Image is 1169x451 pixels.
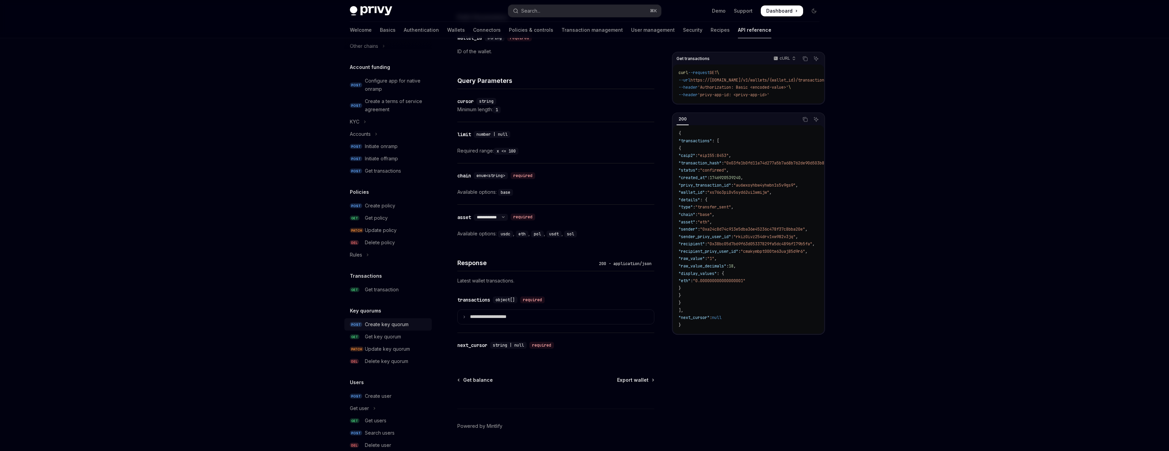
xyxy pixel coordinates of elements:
span: "rkiz0ivz254drv1xw982v3jq" [733,234,796,239]
code: 1 [493,106,501,113]
code: usdc [498,231,513,237]
span: GET [350,418,359,423]
div: required [520,296,545,303]
span: : [698,168,700,173]
span: --header [679,92,698,98]
span: "sender_privy_user_id" [679,234,731,239]
button: Copy the contents from the code block [801,54,810,63]
a: Wallets [447,22,465,38]
span: : [705,190,707,195]
a: POSTSearch users [344,427,432,439]
h5: Transactions [350,272,382,280]
span: "eth" [679,278,690,283]
span: curl [679,70,688,75]
a: POSTInitiate offramp [344,152,432,165]
span: "details" [679,197,700,203]
span: : [738,249,741,254]
a: Authentication [404,22,439,38]
span: , [729,153,731,158]
span: "0x03fe1b0fd11a74d277a5b7a68b762de906503b82cbce2fc791250fd2b77cf137" [724,160,886,166]
span: , [796,234,798,239]
span: "eth" [698,219,710,225]
span: POST [350,203,362,208]
span: : [690,278,693,283]
div: cursor [457,98,474,105]
span: number | null [476,132,508,137]
button: Ask AI [812,54,821,63]
span: : { [717,271,724,276]
span: \ [788,85,791,90]
span: 18 [729,263,733,269]
a: POSTCreate user [344,390,432,402]
a: User management [631,22,675,38]
span: : [722,160,724,166]
div: Update policy [365,226,397,234]
div: Create user [365,392,391,400]
div: Initiate offramp [365,155,398,163]
button: Toggle KYC section [344,116,432,128]
button: Open search [508,5,661,17]
span: --url [679,77,690,83]
span: : [695,212,698,217]
a: POSTCreate policy [344,200,432,212]
span: : [731,234,733,239]
span: Get balance [463,377,493,383]
span: string [479,99,494,104]
span: "raw_value_decimals" [679,263,726,269]
div: Get key quorum [365,333,401,341]
a: Dashboard [761,5,803,16]
span: : [695,153,698,158]
span: POST [350,83,362,88]
span: : [705,241,707,247]
a: DELDelete policy [344,236,432,249]
div: Available options: [457,230,654,238]
span: : [698,227,700,232]
span: , [710,219,712,225]
span: "chain" [679,212,695,217]
a: GETGet key quorum [344,331,432,343]
p: cURL [780,56,790,61]
code: base [498,189,513,196]
span: 'privy-app-id: <privy-app-id>' [698,92,769,98]
div: Accounts [350,130,371,138]
span: , [805,227,808,232]
span: "0.000000000000000001" [693,278,745,283]
div: , [531,230,546,238]
span: PATCH [350,347,363,352]
code: usdt [546,231,561,237]
span: , [741,175,743,180]
h5: Users [350,378,364,387]
span: : [726,263,729,269]
a: POSTCreate key quorum [344,318,432,331]
a: Transaction management [561,22,623,38]
span: "1" [707,256,714,261]
div: Get users [365,417,386,425]
span: , [712,212,714,217]
span: --request [688,70,710,75]
span: GET [350,334,359,339]
span: "au6wxoyhbw4yhwbn1s5v9gs9" [733,183,796,188]
div: , [546,230,564,238]
h5: Policies [350,188,369,196]
span: "raw_value" [679,256,705,261]
a: Policies & controls [509,22,553,38]
div: Search... [521,7,540,15]
span: : [ [712,138,719,144]
span: { [679,146,681,151]
span: \ [717,70,719,75]
div: Create policy [365,202,395,210]
span: DEL [350,240,359,245]
a: Support [734,8,753,14]
div: limit [457,131,471,138]
code: pol [531,231,544,237]
div: required [511,214,535,220]
span: ], [679,308,683,313]
span: string | null [493,343,524,348]
div: required [511,172,535,179]
span: "status" [679,168,698,173]
code: x <= 100 [494,148,518,155]
a: API reference [738,22,771,38]
a: Powered by Mintlify [457,423,502,430]
span: , [731,204,733,210]
span: "0xa24c8d74c913e5dba36e45236c478f37c8bba20e" [700,227,805,232]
